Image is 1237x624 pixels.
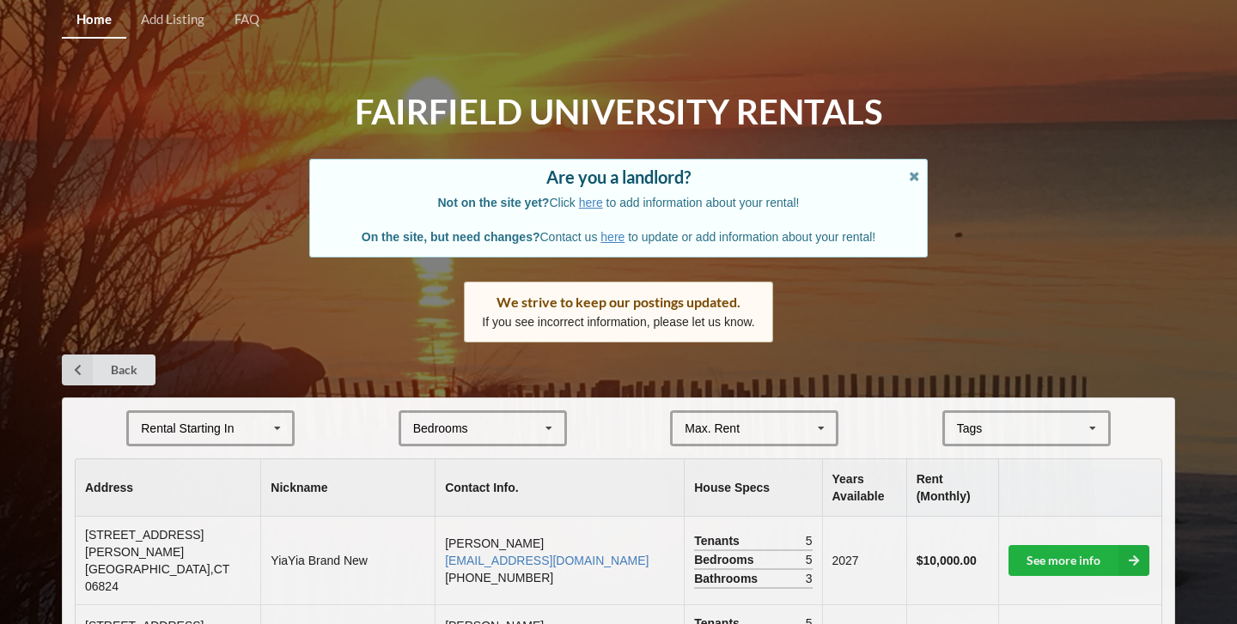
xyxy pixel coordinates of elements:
[62,354,155,385] a: Back
[953,419,1008,439] div: Tags
[141,422,234,434] div: Rental Starting In
[694,551,758,568] span: Bedrooms
[684,459,821,517] th: House Specs
[694,570,762,587] span: Bathrooms
[62,2,126,39] a: Home
[220,2,274,39] a: FAQ
[327,168,910,185] div: Are you a landlord?
[362,230,875,244] span: Contact us to update or add information about your rental!
[600,230,625,244] a: here
[413,422,468,434] div: Bedrooms
[685,422,740,434] div: Max. Rent
[906,459,998,517] th: Rent (Monthly)
[85,528,204,559] span: [STREET_ADDRESS][PERSON_NAME]
[445,554,649,567] a: [EMAIL_ADDRESS][DOMAIN_NAME]
[435,459,684,517] th: Contact Info.
[806,532,813,549] span: 5
[482,294,755,311] div: We strive to keep our postings updated.
[438,196,550,209] b: Not on the site yet?
[362,230,540,244] b: On the site, but need changes?
[438,196,800,209] span: Click to add information about your rental!
[260,517,435,604] td: YiaYia Brand New
[126,2,219,39] a: Add Listing
[579,196,603,209] a: here
[694,532,744,549] span: Tenants
[260,459,435,517] th: Nickname
[1008,545,1149,576] a: See more info
[482,313,755,330] p: If you see incorrect information, please let us know.
[355,90,882,134] h1: Fairfield University Rentals
[85,562,229,593] span: [GEOGRAPHIC_DATA] , CT 06824
[76,459,260,517] th: Address
[917,554,977,567] b: $10,000.00
[822,459,906,517] th: Years Available
[822,517,906,604] td: 2027
[806,570,813,587] span: 3
[806,551,813,568] span: 5
[435,517,684,604] td: [PERSON_NAME] [PHONE_NUMBER]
